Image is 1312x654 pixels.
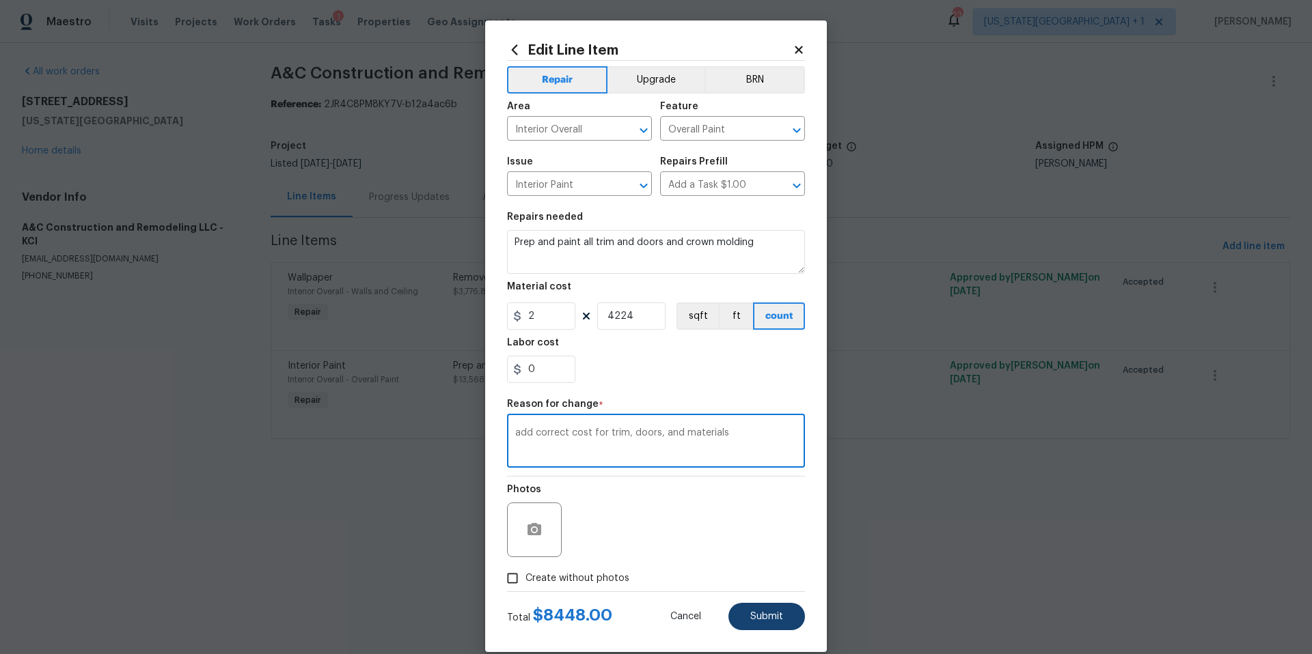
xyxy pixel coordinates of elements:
[507,399,599,409] h5: Reason for change
[525,571,629,586] span: Create without photos
[507,230,805,274] textarea: Prep and paint all trim and doors and crown molding
[660,102,698,111] h5: Feature
[634,176,653,195] button: Open
[507,42,793,57] h2: Edit Line Item
[676,302,719,330] button: sqft
[507,338,559,347] h5: Labor cost
[507,485,541,494] h5: Photos
[507,66,607,94] button: Repair
[787,176,806,195] button: Open
[750,612,783,622] span: Submit
[507,102,530,111] h5: Area
[507,157,533,167] h5: Issue
[507,608,612,625] div: Total
[515,428,797,457] textarea: add correct cost for trim, doors, and materials
[507,212,583,222] h5: Repairs needed
[648,603,723,630] button: Cancel
[533,607,612,623] span: $ 8448.00
[660,157,728,167] h5: Repairs Prefill
[705,66,805,94] button: BRN
[787,121,806,140] button: Open
[753,302,805,330] button: count
[607,66,705,94] button: Upgrade
[507,282,571,292] h5: Material cost
[728,603,805,630] button: Submit
[670,612,701,622] span: Cancel
[634,121,653,140] button: Open
[719,302,753,330] button: ft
